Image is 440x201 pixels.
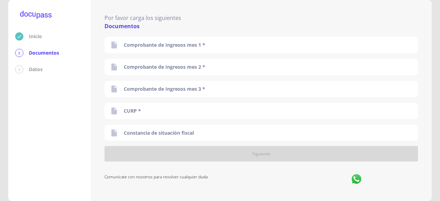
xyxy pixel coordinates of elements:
p: Comprobante de Ingresos mes 1 * [124,42,205,48]
div: 2 [15,49,23,57]
img: whatsapp logo [350,172,363,186]
p: CURP * [124,108,141,114]
div: Constancia de situación fiscal [104,125,418,141]
p: Documentos [104,22,181,30]
p: Constancia de situación fiscal [124,130,194,136]
div: Comprobante de Ingresos mes 3 * [104,81,418,97]
p: Comprobante de Ingresos mes 2 * [124,64,205,70]
p: Inicio [29,33,42,40]
div: 3 [15,65,23,74]
p: Por favor carga los siguientes [104,14,181,22]
div: CURP * [104,103,418,119]
div: Comprobante de Ingresos mes 1 * [104,37,418,53]
p: Comunícate con nosotros para resolver cualquier duda [104,172,340,187]
div: Comprobante de Ingresos mes 2 * [104,59,418,75]
p: Documentos [29,49,59,56]
img: logo [15,7,56,24]
p: Comprobante de Ingresos mes 3 * [124,86,205,92]
p: Datos [29,66,43,73]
